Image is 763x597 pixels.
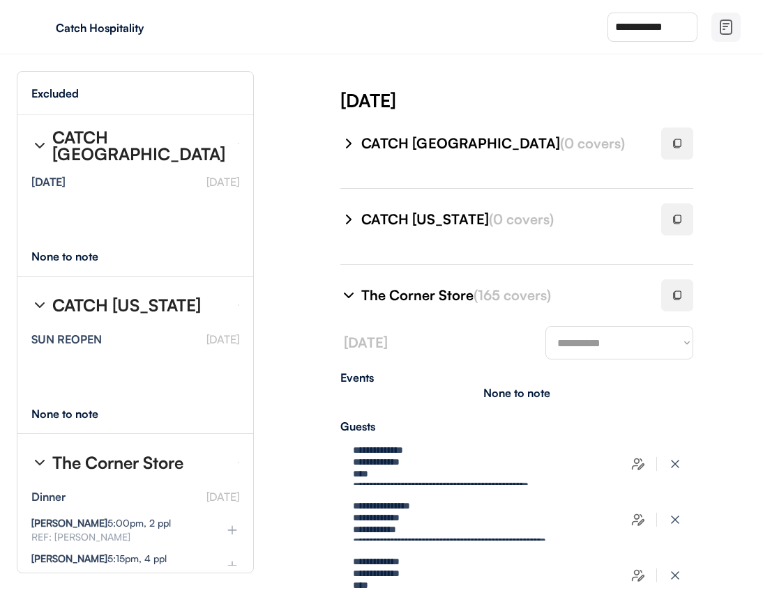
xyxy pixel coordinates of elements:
[560,134,625,152] font: (0 covers)
[206,490,239,504] font: [DATE]
[340,88,763,113] div: [DATE]
[489,210,554,228] font: (0 covers)
[225,523,239,537] img: plus%20%281%29.svg
[718,19,734,36] img: file-02.svg
[31,554,167,564] div: 5:15pm, 4 ppl
[361,134,644,153] div: CATCH [GEOGRAPHIC_DATA]
[340,135,357,152] img: chevron-right%20%281%29.svg
[31,176,66,187] div: [DATE]
[52,454,183,471] div: The Corner Store
[340,211,357,228] img: chevron-right%20%281%29.svg
[483,387,550,398] div: None to note
[31,334,102,345] div: SUN REOPEN
[206,175,239,189] font: [DATE]
[340,372,693,383] div: Events
[28,16,50,38] img: yH5BAEAAAAALAAAAAABAAEAAAIBRAA7
[31,88,79,99] div: Excluded
[31,518,171,528] div: 5:00pm, 2 ppl
[340,287,357,304] img: chevron-right%20%281%29.svg
[340,421,693,432] div: Guests
[361,286,644,305] div: The Corner Store
[31,532,203,542] div: REF: [PERSON_NAME]
[206,332,239,346] font: [DATE]
[344,334,388,351] font: [DATE]
[361,210,644,229] div: CATCH [US_STATE]
[52,129,227,162] div: CATCH [GEOGRAPHIC_DATA]
[668,513,682,527] img: x-close%20%283%29.svg
[668,457,682,471] img: x-close%20%283%29.svg
[31,517,107,529] strong: [PERSON_NAME]
[31,137,48,154] img: chevron-right%20%281%29.svg
[31,408,124,419] div: None to note
[31,491,66,502] div: Dinner
[31,552,107,564] strong: [PERSON_NAME]
[31,297,48,313] img: chevron-right%20%281%29.svg
[668,568,682,582] img: x-close%20%283%29.svg
[31,454,48,471] img: chevron-right%20%281%29.svg
[631,457,645,471] img: users-edit.svg
[52,297,201,313] div: CATCH [US_STATE]
[31,251,124,262] div: None to note
[631,568,645,582] img: users-edit.svg
[474,286,551,304] font: (165 covers)
[225,559,239,573] img: plus%20%281%29.svg
[631,513,645,527] img: users-edit.svg
[56,22,232,33] div: Catch Hospitality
